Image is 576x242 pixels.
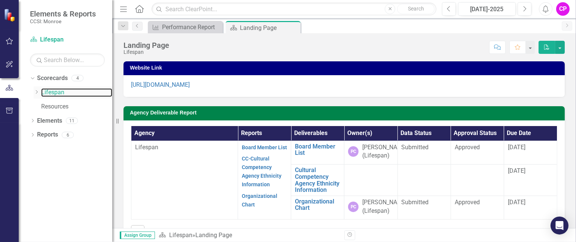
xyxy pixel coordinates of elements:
[451,141,504,165] td: Double-Click to Edit
[348,202,359,212] div: PC
[150,22,221,32] a: Performance Report
[508,199,525,206] span: [DATE]
[162,22,221,32] div: Performance Report
[4,9,17,22] img: ClearPoint Strategy
[291,196,344,220] td: Double-Click to Edit Right Click for Context Menu
[30,9,96,18] span: Elements & Reports
[455,144,480,151] span: Approved
[397,4,435,14] button: Search
[291,165,344,196] td: Double-Click to Edit Right Click for Context Menu
[451,165,504,196] td: Double-Click to Edit
[362,143,407,160] div: [PERSON_NAME] (Lifespan)
[135,143,234,152] p: Lifespan
[508,167,525,174] span: [DATE]
[242,144,287,150] a: Board Member List
[397,141,451,165] td: Double-Click to Edit
[402,144,429,151] span: Submitted
[461,5,513,14] div: [DATE]-2025
[41,88,112,97] a: Lifespan
[37,117,62,125] a: Elements
[508,144,525,151] span: [DATE]
[551,217,569,235] div: Open Intercom Messenger
[159,231,339,240] div: »
[30,53,105,67] input: Search Below...
[195,232,232,239] div: Landing Page
[242,193,277,208] a: Organizational Chart
[152,3,436,16] input: Search ClearPoint...
[455,199,480,206] span: Approved
[348,146,359,157] div: PC
[397,165,451,196] td: Double-Click to Edit
[37,74,68,83] a: Scorecards
[30,36,105,44] a: Lifespan
[397,196,451,220] td: Double-Click to Edit
[124,49,169,55] div: Lifespan
[458,2,516,16] button: [DATE]-2025
[240,23,299,33] div: Landing Page
[37,131,58,139] a: Reports
[131,81,190,88] a: [URL][DOMAIN_NAME]
[62,132,74,138] div: 6
[41,102,112,111] a: Resources
[451,196,504,220] td: Double-Click to Edit
[402,199,429,206] span: Submitted
[130,110,561,116] h3: Agency Deliverable Report
[295,198,340,211] a: Organizational Chart
[362,198,407,215] div: [PERSON_NAME] (Lifespan)
[169,232,192,239] a: Lifespan
[291,141,344,165] td: Double-Click to Edit Right Click for Context Menu
[66,117,78,124] div: 11
[408,6,424,12] span: Search
[71,75,83,82] div: 4
[556,2,570,16] button: CP
[295,143,340,156] a: Board Member List
[124,41,169,49] div: Landing Page
[130,65,561,71] h3: Website Link
[30,18,96,24] small: CCSI: Monroe
[242,156,281,187] a: CC-Cultural Competency Agency Ethnicity Information
[120,232,155,239] span: Assign Group
[295,167,340,193] a: Cultural Competency Agency Ethnicity Information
